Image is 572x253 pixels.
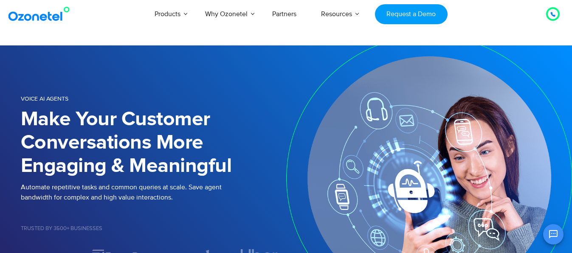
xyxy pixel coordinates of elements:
[21,182,286,202] p: Automate repetitive tasks and common queries at scale. Save agent bandwidth for complex and high ...
[543,224,564,245] button: Open chat
[21,108,286,178] h1: Make Your Customer Conversations More Engaging & Meaningful
[21,95,68,102] span: Voice AI Agents
[375,4,448,24] a: Request a Demo
[21,226,286,231] h5: Trusted by 3500+ Businesses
